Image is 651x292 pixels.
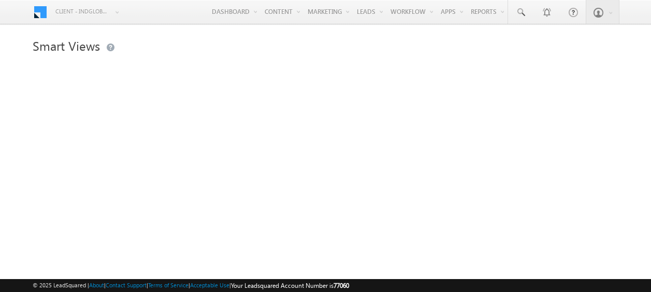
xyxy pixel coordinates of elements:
[148,282,189,288] a: Terms of Service
[89,282,104,288] a: About
[106,282,147,288] a: Contact Support
[231,282,349,289] span: Your Leadsquared Account Number is
[33,281,349,290] span: © 2025 LeadSquared | | | | |
[55,6,110,17] span: Client - indglobal1 (77060)
[190,282,229,288] a: Acceptable Use
[33,37,100,54] span: Smart Views
[334,282,349,289] span: 77060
